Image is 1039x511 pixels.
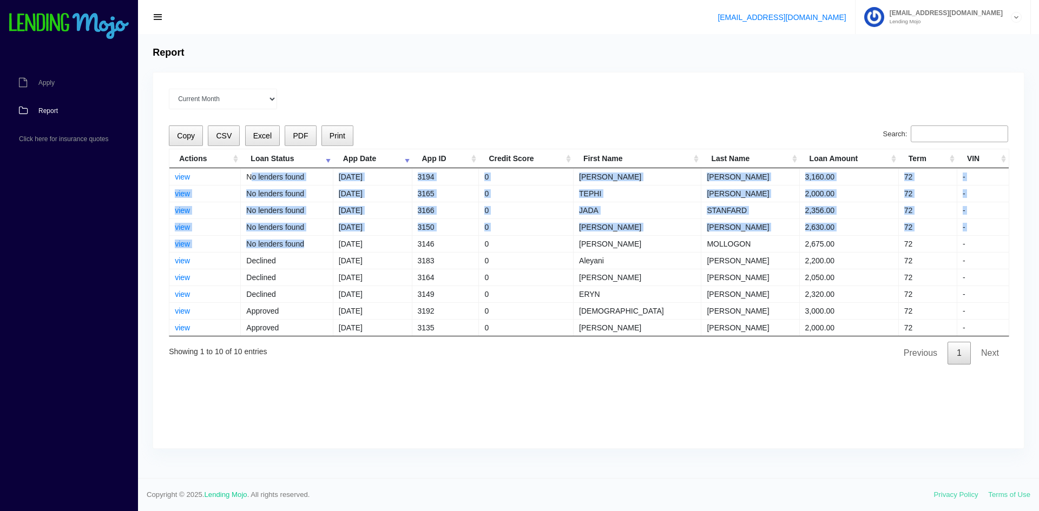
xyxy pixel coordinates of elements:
[895,342,946,364] a: Previous
[333,185,412,202] td: [DATE]
[333,235,412,252] td: [DATE]
[412,269,479,286] td: 3164
[701,252,799,269] td: [PERSON_NAME]
[701,185,799,202] td: [PERSON_NAME]
[333,269,412,286] td: [DATE]
[241,235,333,252] td: No lenders found
[241,149,333,168] th: Loan Status: activate to sort column ascending
[574,185,701,202] td: TEPHI
[957,302,1009,319] td: -
[934,490,978,499] a: Privacy Policy
[479,319,574,336] td: 0
[175,256,190,265] a: view
[701,149,799,168] th: Last Name: activate to sort column ascending
[957,319,1009,336] td: -
[205,490,247,499] a: Lending Mojo
[574,319,701,336] td: [PERSON_NAME]
[177,131,195,140] span: Copy
[169,149,241,168] th: Actions: activate to sort column ascending
[800,252,899,269] td: 2,200.00
[957,168,1009,185] td: -
[957,269,1009,286] td: -
[574,302,701,319] td: [DEMOGRAPHIC_DATA]
[957,218,1009,235] td: -
[899,168,957,185] td: 72
[175,189,190,198] a: view
[175,172,190,181] a: view
[38,108,58,114] span: Report
[412,149,479,168] th: App ID: activate to sort column ascending
[701,168,799,185] td: [PERSON_NAME]
[899,149,957,168] th: Term: activate to sort column ascending
[412,286,479,302] td: 3149
[911,125,1008,143] input: Search:
[701,202,799,218] td: STANFARD
[957,149,1009,168] th: VIN: activate to sort column ascending
[241,269,333,286] td: Declined
[241,202,333,218] td: No lenders found
[412,202,479,218] td: 3166
[800,302,899,319] td: 3,000.00
[800,168,899,185] td: 3,160.00
[864,7,884,27] img: Profile image
[899,286,957,302] td: 72
[800,218,899,235] td: 2,630.00
[899,185,957,202] td: 72
[412,235,479,252] td: 3146
[169,125,203,147] button: Copy
[333,286,412,302] td: [DATE]
[574,218,701,235] td: [PERSON_NAME]
[208,125,240,147] button: CSV
[884,10,1003,16] span: [EMAIL_ADDRESS][DOMAIN_NAME]
[175,206,190,215] a: view
[701,286,799,302] td: [PERSON_NAME]
[241,286,333,302] td: Declined
[321,125,353,147] button: Print
[972,342,1008,364] a: Next
[701,235,799,252] td: MOLLOGON
[899,319,957,336] td: 72
[175,223,190,231] a: view
[899,202,957,218] td: 72
[175,307,190,315] a: view
[333,252,412,269] td: [DATE]
[147,489,934,500] span: Copyright © 2025. . All rights reserved.
[883,125,1008,143] label: Search:
[241,218,333,235] td: No lenders found
[245,125,280,147] button: Excel
[479,218,574,235] td: 0
[800,202,899,218] td: 2,356.00
[333,302,412,319] td: [DATE]
[479,302,574,319] td: 0
[285,125,316,147] button: PDF
[800,235,899,252] td: 2,675.00
[800,149,899,168] th: Loan Amount: activate to sort column ascending
[412,319,479,336] td: 3135
[8,13,130,40] img: logo-small.png
[800,286,899,302] td: 2,320.00
[333,149,412,168] th: App Date: activate to sort column ascending
[479,168,574,185] td: 0
[701,319,799,336] td: [PERSON_NAME]
[330,131,345,140] span: Print
[957,286,1009,302] td: -
[241,185,333,202] td: No lenders found
[957,185,1009,202] td: -
[169,340,267,357] div: Showing 1 to 10 of 10 entries
[412,302,479,319] td: 3192
[175,240,190,248] a: view
[479,269,574,286] td: 0
[216,131,232,140] span: CSV
[574,252,701,269] td: Aleyani
[412,185,479,202] td: 3165
[175,323,190,332] a: view
[988,490,1030,499] a: Terms of Use
[253,131,272,140] span: Excel
[574,286,701,302] td: ERYN
[175,290,190,298] a: view
[574,269,701,286] td: [PERSON_NAME]
[948,342,971,364] a: 1
[241,252,333,269] td: Declined
[241,319,333,336] td: Approved
[718,13,846,22] a: [EMAIL_ADDRESS][DOMAIN_NAME]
